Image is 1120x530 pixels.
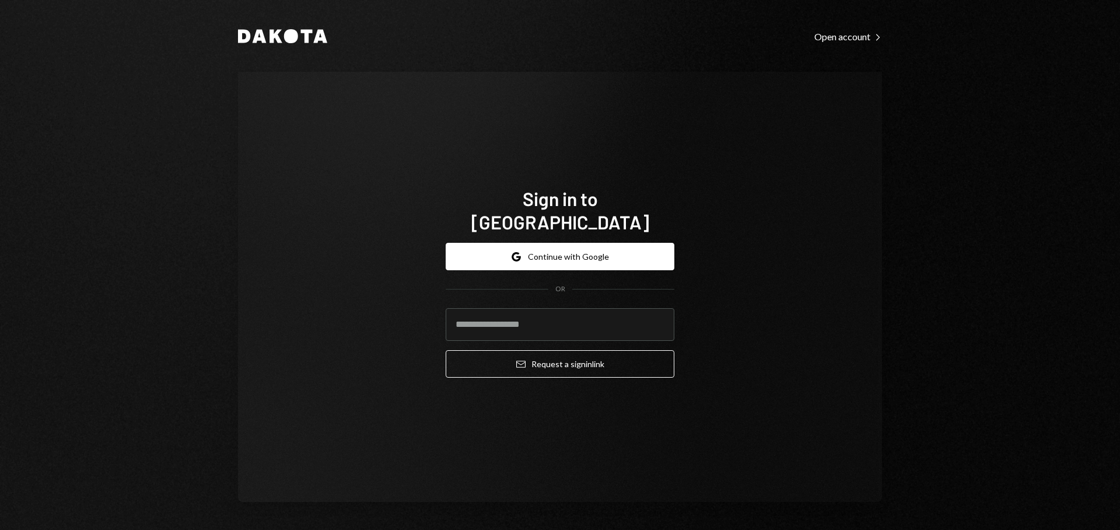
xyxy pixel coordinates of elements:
[555,284,565,294] div: OR
[814,31,882,43] div: Open account
[814,30,882,43] a: Open account
[446,187,674,233] h1: Sign in to [GEOGRAPHIC_DATA]
[446,350,674,378] button: Request a signinlink
[446,243,674,270] button: Continue with Google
